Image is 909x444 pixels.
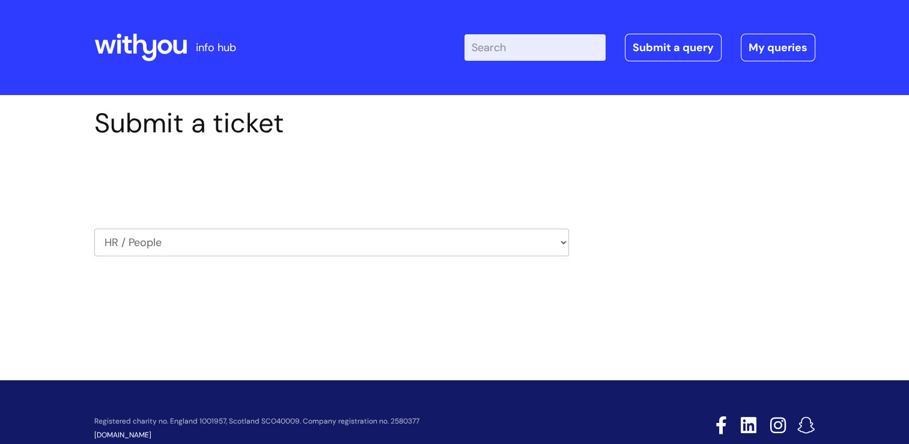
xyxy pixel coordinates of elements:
input: Search [464,34,606,61]
a: [DOMAIN_NAME] [94,430,151,440]
a: Submit a query [625,34,722,61]
h2: Select issue type [94,167,569,190]
a: My queries [741,34,815,61]
p: info hub [196,38,236,57]
p: Registered charity no. England 1001957, Scotland SCO40009. Company registration no. 2580377 [94,418,630,425]
h1: Submit a ticket [94,107,569,140]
